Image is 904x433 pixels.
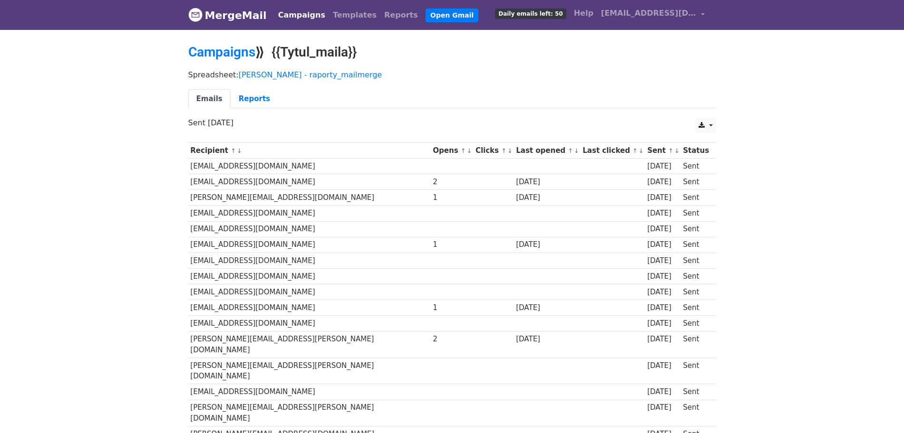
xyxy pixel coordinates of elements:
[581,143,645,159] th: Last clicked
[680,206,711,221] td: Sent
[231,89,278,109] a: Reports
[188,331,431,358] td: [PERSON_NAME][EMAIL_ADDRESS][PERSON_NAME][DOMAIN_NAME]
[237,147,242,154] a: ↓
[647,239,679,250] div: [DATE]
[231,147,236,154] a: ↑
[647,161,679,172] div: [DATE]
[680,237,711,253] td: Sent
[501,147,506,154] a: ↑
[647,287,679,298] div: [DATE]
[647,208,679,219] div: [DATE]
[680,268,711,284] td: Sent
[647,224,679,235] div: [DATE]
[188,384,431,400] td: [EMAIL_ADDRESS][DOMAIN_NAME]
[680,284,711,300] td: Sent
[188,118,716,128] p: Sent [DATE]
[647,271,679,282] div: [DATE]
[431,143,474,159] th: Opens
[568,147,573,154] a: ↑
[680,384,711,400] td: Sent
[433,334,471,345] div: 2
[507,147,513,154] a: ↓
[188,284,431,300] td: [EMAIL_ADDRESS][DOMAIN_NAME]
[188,44,255,60] a: Campaigns
[668,147,673,154] a: ↑
[467,147,472,154] a: ↓
[680,221,711,237] td: Sent
[680,400,711,426] td: Sent
[574,147,579,154] a: ↓
[516,177,578,188] div: [DATE]
[647,360,679,371] div: [DATE]
[188,70,716,80] p: Spreadsheet:
[188,44,716,60] h2: ⟫ {{Tytul_maila}}
[680,174,711,190] td: Sent
[647,318,679,329] div: [DATE]
[674,147,680,154] a: ↓
[239,70,382,79] a: [PERSON_NAME] - raporty_mailmerge
[647,255,679,266] div: [DATE]
[680,190,711,206] td: Sent
[516,302,578,313] div: [DATE]
[601,8,696,19] span: [EMAIL_ADDRESS][DOMAIN_NAME]
[639,147,644,154] a: ↓
[647,302,679,313] div: [DATE]
[516,192,578,203] div: [DATE]
[647,402,679,413] div: [DATE]
[680,253,711,268] td: Sent
[274,6,329,25] a: Campaigns
[426,9,478,22] a: Open Gmail
[188,221,431,237] td: [EMAIL_ADDRESS][DOMAIN_NAME]
[473,143,514,159] th: Clicks
[491,4,570,23] a: Daily emails left: 50
[433,302,471,313] div: 1
[461,147,466,154] a: ↑
[188,174,431,190] td: [EMAIL_ADDRESS][DOMAIN_NAME]
[680,143,711,159] th: Status
[188,253,431,268] td: [EMAIL_ADDRESS][DOMAIN_NAME]
[680,316,711,331] td: Sent
[647,334,679,345] div: [DATE]
[188,237,431,253] td: [EMAIL_ADDRESS][DOMAIN_NAME]
[514,143,580,159] th: Last opened
[188,268,431,284] td: [EMAIL_ADDRESS][DOMAIN_NAME]
[188,358,431,384] td: [PERSON_NAME][EMAIL_ADDRESS][PERSON_NAME][DOMAIN_NAME]
[632,147,638,154] a: ↑
[680,331,711,358] td: Sent
[433,177,471,188] div: 2
[188,300,431,316] td: [EMAIL_ADDRESS][DOMAIN_NAME]
[680,300,711,316] td: Sent
[329,6,380,25] a: Templates
[516,334,578,345] div: [DATE]
[188,400,431,426] td: [PERSON_NAME][EMAIL_ADDRESS][PERSON_NAME][DOMAIN_NAME]
[188,190,431,206] td: [PERSON_NAME][EMAIL_ADDRESS][DOMAIN_NAME]
[188,206,431,221] td: [EMAIL_ADDRESS][DOMAIN_NAME]
[647,177,679,188] div: [DATE]
[570,4,597,23] a: Help
[188,8,203,22] img: MergeMail logo
[647,386,679,397] div: [DATE]
[188,5,267,25] a: MergeMail
[188,316,431,331] td: [EMAIL_ADDRESS][DOMAIN_NAME]
[680,159,711,174] td: Sent
[188,143,431,159] th: Recipient
[645,143,680,159] th: Sent
[680,358,711,384] td: Sent
[597,4,709,26] a: [EMAIL_ADDRESS][DOMAIN_NAME]
[188,159,431,174] td: [EMAIL_ADDRESS][DOMAIN_NAME]
[495,9,566,19] span: Daily emails left: 50
[433,192,471,203] div: 1
[433,239,471,250] div: 1
[380,6,422,25] a: Reports
[647,192,679,203] div: [DATE]
[516,239,578,250] div: [DATE]
[188,89,231,109] a: Emails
